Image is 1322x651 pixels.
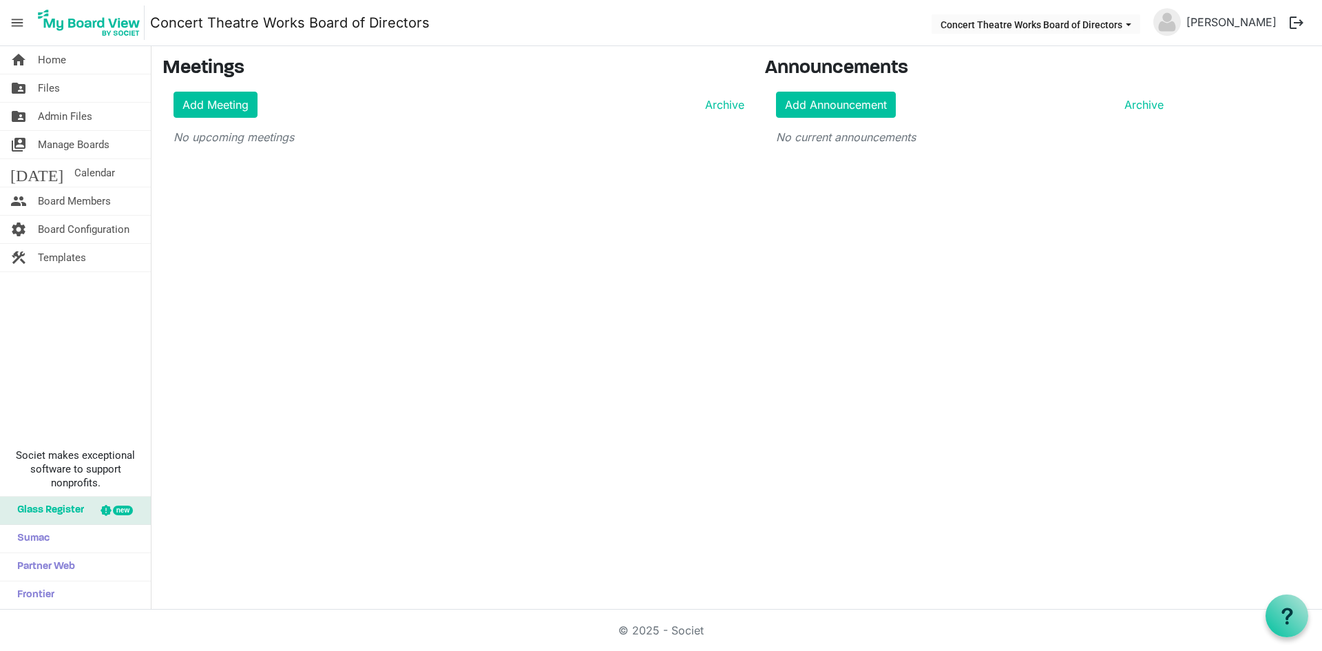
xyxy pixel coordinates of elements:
[1119,96,1164,113] a: Archive
[174,92,258,118] a: Add Meeting
[162,57,744,81] h3: Meetings
[38,103,92,130] span: Admin Files
[776,92,896,118] a: Add Announcement
[10,216,27,243] span: settings
[765,57,1175,81] h3: Announcements
[4,10,30,36] span: menu
[932,14,1140,34] button: Concert Theatre Works Board of Directors dropdownbutton
[38,244,86,271] span: Templates
[10,525,50,552] span: Sumac
[38,187,111,215] span: Board Members
[618,623,704,637] a: © 2025 - Societ
[700,96,744,113] a: Archive
[10,497,84,524] span: Glass Register
[38,46,66,74] span: Home
[38,216,129,243] span: Board Configuration
[10,187,27,215] span: people
[776,129,1164,145] p: No current announcements
[113,506,133,515] div: new
[1181,8,1282,36] a: [PERSON_NAME]
[10,159,63,187] span: [DATE]
[10,103,27,130] span: folder_shared
[10,131,27,158] span: switch_account
[174,129,744,145] p: No upcoming meetings
[10,74,27,102] span: folder_shared
[10,581,54,609] span: Frontier
[10,553,75,581] span: Partner Web
[74,159,115,187] span: Calendar
[10,244,27,271] span: construction
[38,131,109,158] span: Manage Boards
[150,9,430,37] a: Concert Theatre Works Board of Directors
[6,448,145,490] span: Societ makes exceptional software to support nonprofits.
[1153,8,1181,36] img: no-profile-picture.svg
[1282,8,1311,37] button: logout
[34,6,150,40] a: My Board View Logo
[38,74,60,102] span: Files
[34,6,145,40] img: My Board View Logo
[10,46,27,74] span: home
